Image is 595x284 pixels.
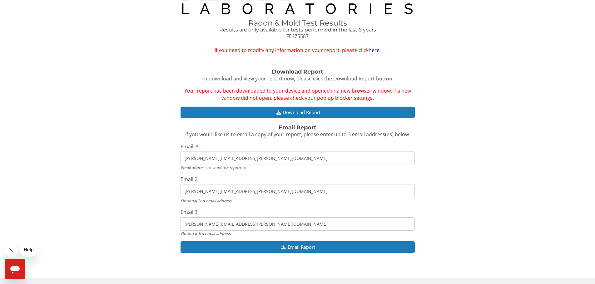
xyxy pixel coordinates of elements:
strong: Email Report [279,124,316,131]
iframe: Message from company [20,243,37,257]
span: Email 2 [181,176,197,183]
iframe: Close message [5,244,17,257]
button: Email Report [181,241,415,253]
iframe: Button to launch messaging window [5,259,25,279]
span: Email 3 [181,209,197,215]
strong: Download Report [272,68,323,75]
span: Your report has been downloaded to your device and opened in a new browser window. If a new windo... [184,87,411,101]
button: Download Report [181,107,415,118]
h1: Radon & Mold Test Results [181,19,415,27]
span: If you need to modify any information on your report, please click [181,47,415,54]
span: To download and view your report now, please click the Download Report button. [201,75,394,82]
div: Optional 2nd email address [181,198,415,204]
span: Email [181,143,193,150]
h4: Results are only available for tests performed in the last 6 years [181,27,415,33]
span: FE475587 [286,33,309,40]
a: here. [369,47,381,54]
div: Email address to send the report to [181,165,415,171]
span: If you would like us to email a copy of your report, please enter up to 3 email address(es) below. [185,131,410,138]
div: Optional 3rd email address [181,231,415,236]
